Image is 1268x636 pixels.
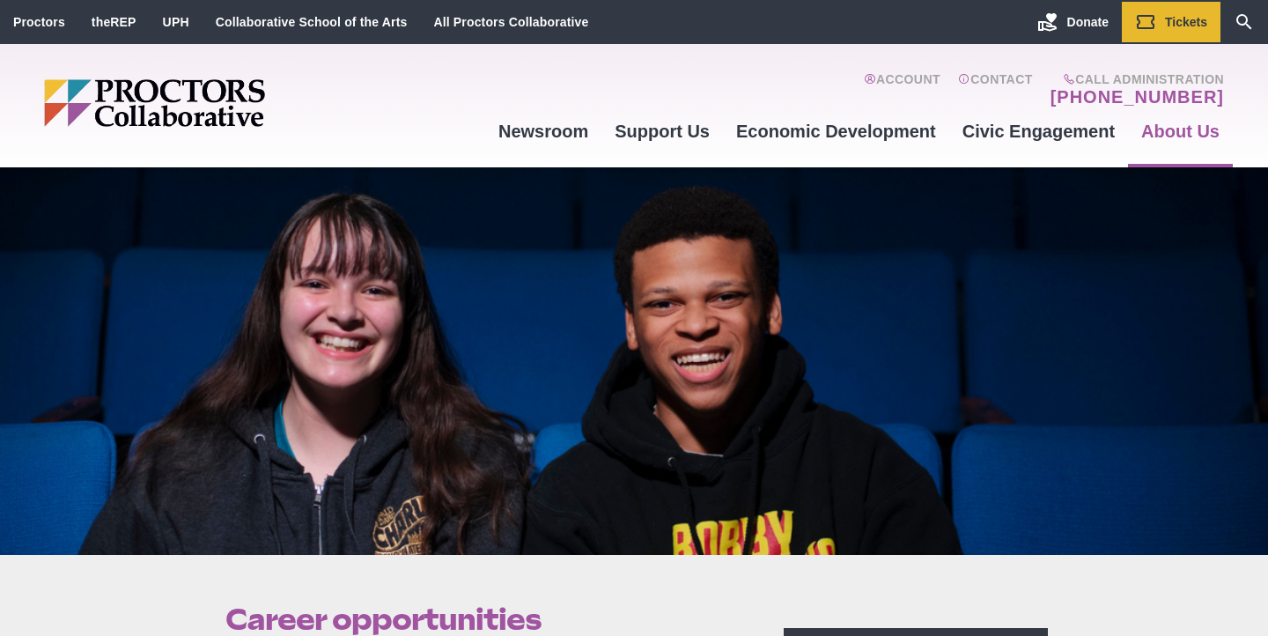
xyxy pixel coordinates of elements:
[1122,2,1220,42] a: Tickets
[1045,72,1224,86] span: Call Administration
[216,15,408,29] a: Collaborative School of the Arts
[958,72,1033,107] a: Contact
[163,15,189,29] a: UPH
[225,603,743,636] h1: Career opportunities
[13,15,65,29] a: Proctors
[1067,15,1109,29] span: Donate
[723,107,949,155] a: Economic Development
[433,15,588,29] a: All Proctors Collaborative
[1024,2,1122,42] a: Donate
[485,107,601,155] a: Newsroom
[1165,15,1207,29] span: Tickets
[1220,2,1268,42] a: Search
[92,15,136,29] a: theREP
[1051,86,1224,107] a: [PHONE_NUMBER]
[1128,107,1233,155] a: About Us
[949,107,1128,155] a: Civic Engagement
[864,72,940,107] a: Account
[601,107,723,155] a: Support Us
[44,79,401,127] img: Proctors logo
